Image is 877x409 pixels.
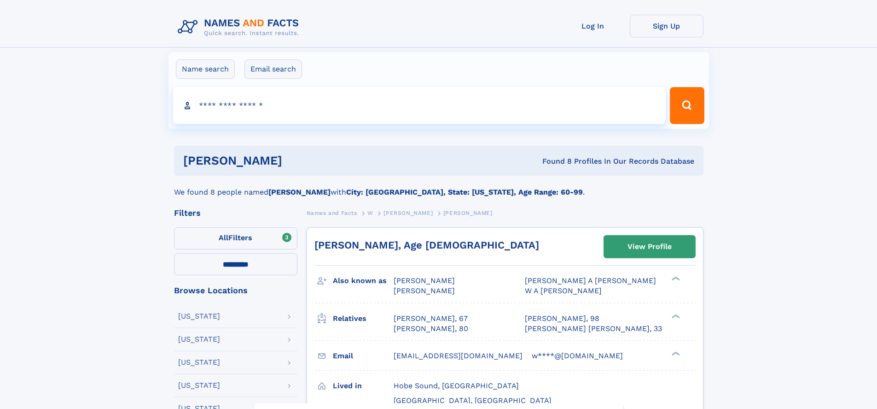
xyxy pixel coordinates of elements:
[669,313,680,319] div: ❯
[174,286,297,295] div: Browse Locations
[630,15,703,37] a: Sign Up
[627,236,672,257] div: View Profile
[346,188,583,196] b: City: [GEOGRAPHIC_DATA], State: [US_STATE], Age Range: 60-99
[525,314,599,324] a: [PERSON_NAME], 98
[178,336,220,343] div: [US_STATE]
[669,350,680,356] div: ❯
[669,276,680,282] div: ❯
[412,156,694,166] div: Found 8 Profiles In Our Records Database
[394,396,552,405] span: [GEOGRAPHIC_DATA], [GEOGRAPHIC_DATA]
[178,359,220,366] div: [US_STATE]
[178,313,220,320] div: [US_STATE]
[178,382,220,389] div: [US_STATE]
[176,59,235,79] label: Name search
[244,59,302,79] label: Email search
[174,209,297,217] div: Filters
[394,351,523,360] span: [EMAIL_ADDRESS][DOMAIN_NAME]
[268,188,331,196] b: [PERSON_NAME]
[604,236,695,258] a: View Profile
[383,207,433,219] a: [PERSON_NAME]
[525,276,656,285] span: [PERSON_NAME] A [PERSON_NAME]
[394,314,468,324] a: [PERSON_NAME], 67
[333,311,394,326] h3: Relatives
[183,155,412,166] h1: [PERSON_NAME]
[556,15,630,37] a: Log In
[173,87,666,124] input: search input
[394,324,468,334] a: [PERSON_NAME], 80
[367,207,373,219] a: W
[394,286,455,295] span: [PERSON_NAME]
[525,324,662,334] a: [PERSON_NAME] [PERSON_NAME], 33
[394,381,519,390] span: Hobe Sound, [GEOGRAPHIC_DATA]
[219,233,228,242] span: All
[670,87,704,124] button: Search Button
[394,276,455,285] span: [PERSON_NAME]
[174,176,703,198] div: We found 8 people named with .
[525,286,602,295] span: W A [PERSON_NAME]
[443,210,493,216] span: [PERSON_NAME]
[383,210,433,216] span: [PERSON_NAME]
[174,15,307,40] img: Logo Names and Facts
[333,273,394,289] h3: Also known as
[314,239,539,251] a: [PERSON_NAME], Age [DEMOGRAPHIC_DATA]
[307,207,357,219] a: Names and Facts
[333,348,394,364] h3: Email
[367,210,373,216] span: W
[174,227,297,249] label: Filters
[333,378,394,394] h3: Lived in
